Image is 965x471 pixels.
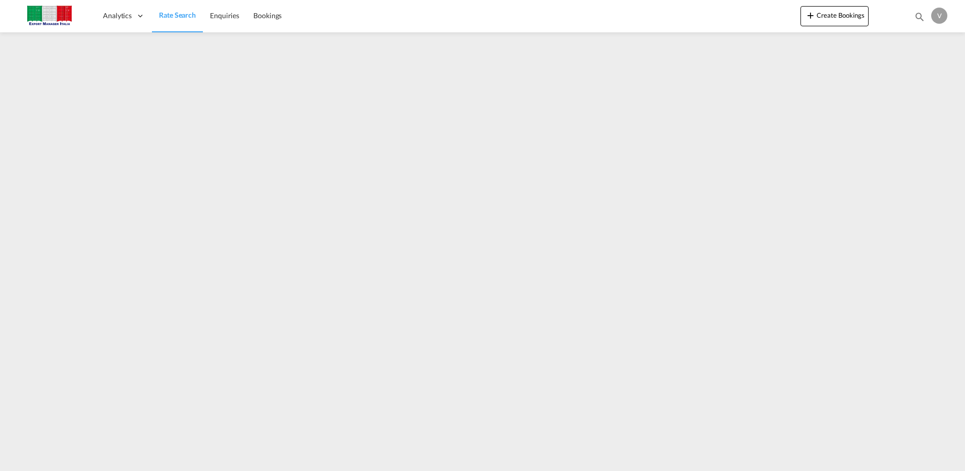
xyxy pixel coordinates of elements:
md-icon: icon-magnify [914,11,925,22]
span: Bookings [253,11,282,20]
div: V [931,8,947,24]
md-icon: icon-plus 400-fg [805,9,817,21]
span: Enquiries [210,11,239,20]
span: Analytics [103,11,132,21]
button: icon-plus 400-fgCreate Bookings [800,6,869,26]
span: Rate Search [159,11,196,19]
img: 51022700b14f11efa3148557e262d94e.jpg [15,5,83,27]
div: icon-magnify [914,11,925,26]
